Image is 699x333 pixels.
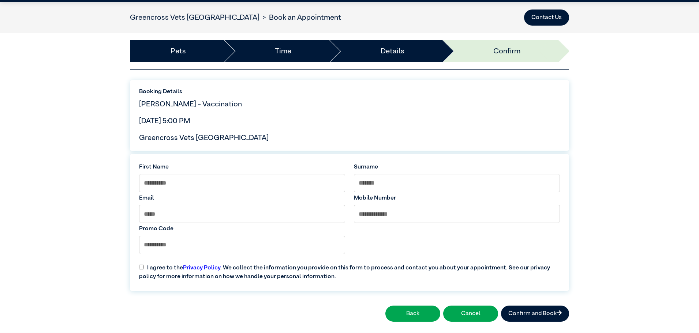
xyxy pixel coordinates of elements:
a: Time [275,46,291,57]
nav: breadcrumb [130,12,341,23]
a: Greencross Vets [GEOGRAPHIC_DATA] [130,14,259,21]
label: First Name [139,163,345,171]
button: Contact Us [524,10,569,26]
button: Cancel [443,306,498,322]
span: [DATE] 5:00 PM [139,117,190,125]
a: Pets [171,46,186,57]
span: Greencross Vets [GEOGRAPHIC_DATA] [139,134,269,141]
label: Email [139,194,345,203]
button: Confirm and Book [501,306,569,322]
a: Privacy Policy [183,265,220,271]
label: Promo Code [139,224,345,233]
label: Mobile Number [354,194,560,203]
button: Back [385,306,440,322]
label: I agree to the . We collect the information you provide on this form to process and contact you a... [135,258,564,281]
span: [PERSON_NAME] - Vaccination [139,101,242,108]
a: Details [381,46,404,57]
li: Book an Appointment [259,12,341,23]
label: Booking Details [139,87,560,96]
label: Surname [354,163,560,171]
input: I agree to thePrivacy Policy. We collect the information you provide on this form to process and ... [139,265,144,269]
